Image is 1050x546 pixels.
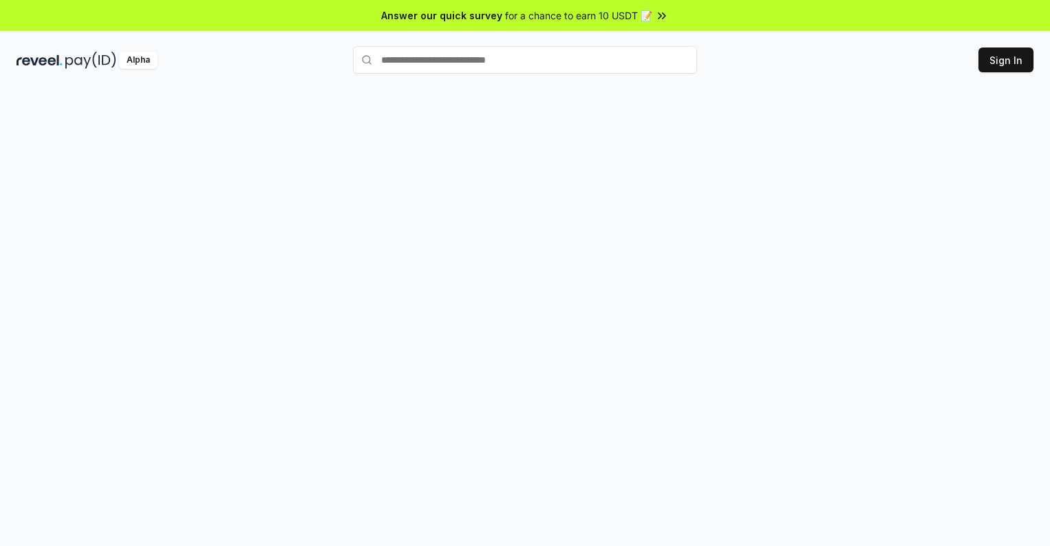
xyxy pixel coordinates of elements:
[978,48,1033,72] button: Sign In
[119,52,158,69] div: Alpha
[65,52,116,69] img: pay_id
[17,52,63,69] img: reveel_dark
[381,8,502,23] span: Answer our quick survey
[505,8,652,23] span: for a chance to earn 10 USDT 📝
